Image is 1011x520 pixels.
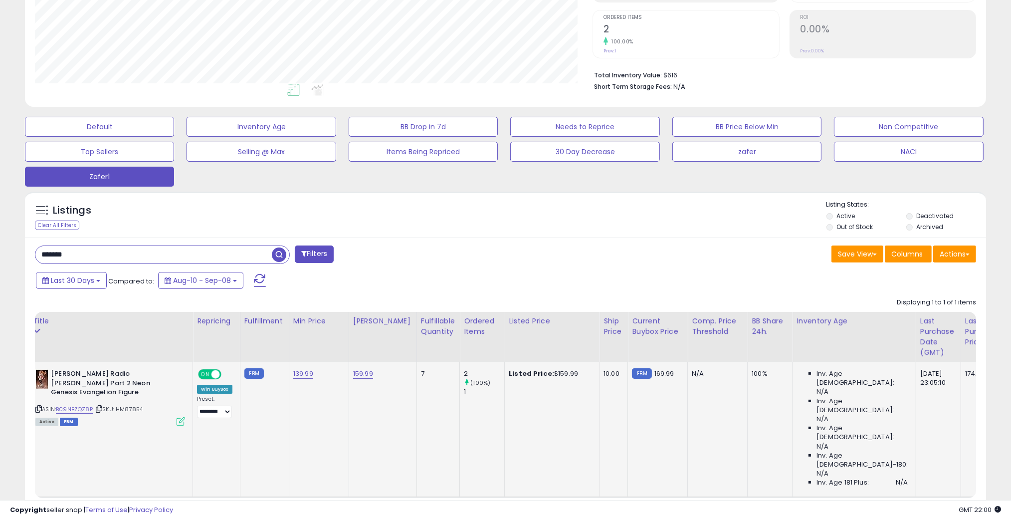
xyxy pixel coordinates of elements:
[35,369,48,389] img: 41Zk-tLhRiL._SL40_.jpg
[421,369,452,378] div: 7
[293,316,345,326] div: Min Price
[752,369,785,378] div: 100%
[632,368,651,379] small: FBM
[604,369,620,378] div: 10.00
[464,316,500,337] div: Ordered Items
[25,142,174,162] button: Top Sellers
[801,23,976,37] h2: 0.00%
[604,23,779,37] h2: 2
[35,418,58,426] span: All listings currently available for purchase on Amazon
[244,316,285,326] div: Fulfillment
[353,369,373,379] a: 159.99
[965,316,1002,347] div: Last Purchase Price
[197,385,232,394] div: Win BuyBox
[916,223,943,231] label: Archived
[692,369,740,378] div: N/A
[816,397,908,415] span: Inv. Age [DEMOGRAPHIC_DATA]:
[295,246,334,263] button: Filters
[897,298,976,307] div: Displaying 1 to 1 of 1 items
[56,405,93,414] a: B09NBZQZ8P
[816,369,908,387] span: Inv. Age [DEMOGRAPHIC_DATA]:
[816,415,828,424] span: N/A
[199,370,211,379] span: ON
[594,82,672,91] b: Short Term Storage Fees:
[920,369,953,387] div: [DATE] 23:05:10
[837,212,855,220] label: Active
[35,369,185,425] div: ASIN:
[509,316,595,326] div: Listed Price
[509,369,554,378] b: Listed Price:
[816,387,828,396] span: N/A
[752,316,788,337] div: BB Share 24h.
[672,117,821,137] button: BB Price Below Min
[464,369,504,378] div: 2
[916,212,954,220] label: Deactivated
[197,396,232,418] div: Preset:
[608,38,633,45] small: 100.00%
[816,478,869,487] span: Inv. Age 181 Plus:
[187,117,336,137] button: Inventory Age
[53,204,91,218] h5: Listings
[692,316,743,337] div: Comp. Price Threshold
[36,272,107,289] button: Last 30 Days
[673,82,685,91] span: N/A
[509,369,592,378] div: $159.99
[108,276,154,286] span: Compared to:
[837,223,873,231] label: Out of Stock
[244,368,264,379] small: FBM
[834,142,983,162] button: NACI
[187,142,336,162] button: Selling @ Max
[933,246,976,262] button: Actions
[464,387,504,396] div: 1
[604,15,779,20] span: Ordered Items
[654,369,674,378] span: 169.99
[25,167,174,187] button: Zafer1
[632,316,683,337] div: Current Buybox Price
[470,379,490,387] small: (100%)
[10,506,173,515] div: seller snap | |
[594,68,969,80] li: $616
[816,442,828,451] span: N/A
[51,369,172,400] b: [PERSON_NAME] Radio [PERSON_NAME] Part 2 Neon Genesis Evangelion Figure
[349,142,498,162] button: Items Being Repriced
[173,275,231,285] span: Aug-10 - Sep-08
[349,117,498,137] button: BB Drop in 7d
[797,316,911,326] div: Inventory Age
[33,316,189,326] div: Title
[293,369,313,379] a: 139.99
[197,316,236,326] div: Repricing
[896,478,908,487] span: N/A
[959,505,1001,515] span: 2025-10-9 22:00 GMT
[220,370,236,379] span: OFF
[129,505,173,515] a: Privacy Policy
[801,15,976,20] span: ROI
[891,249,923,259] span: Columns
[158,272,243,289] button: Aug-10 - Sep-08
[10,505,46,515] strong: Copyright
[816,424,908,442] span: Inv. Age [DEMOGRAPHIC_DATA]:
[510,117,659,137] button: Needs to Reprice
[60,418,78,426] span: FBM
[604,316,623,337] div: Ship Price
[85,505,128,515] a: Terms of Use
[51,275,94,285] span: Last 30 Days
[25,117,174,137] button: Default
[885,246,932,262] button: Columns
[594,71,662,79] b: Total Inventory Value:
[353,316,412,326] div: [PERSON_NAME]
[421,316,455,337] div: Fulfillable Quantity
[816,469,828,478] span: N/A
[672,142,821,162] button: zafer
[920,316,957,358] div: Last Purchase Date (GMT)
[604,48,616,54] small: Prev: 1
[94,405,143,413] span: | SKU: HM87854
[35,221,79,230] div: Clear All Filters
[801,48,824,54] small: Prev: 0.00%
[826,200,986,210] p: Listing States:
[510,142,659,162] button: 30 Day Decrease
[834,117,983,137] button: Non Competitive
[831,246,883,262] button: Save View
[816,451,908,469] span: Inv. Age [DEMOGRAPHIC_DATA]-180:
[965,369,998,378] div: 174.76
